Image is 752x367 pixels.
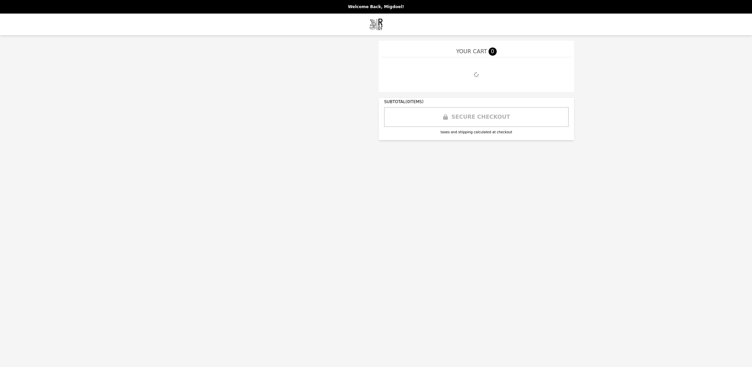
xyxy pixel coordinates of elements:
span: SUBTOTAL [384,99,405,104]
div: taxes and shipping calculated at checkout [384,130,569,135]
span: YOUR CART [456,47,487,56]
span: ( 0 ITEMS) [405,99,423,104]
img: Brand Logo [369,18,383,31]
p: Welcome Back, Migdoel! [4,4,748,9]
span: 0 [489,47,497,56]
